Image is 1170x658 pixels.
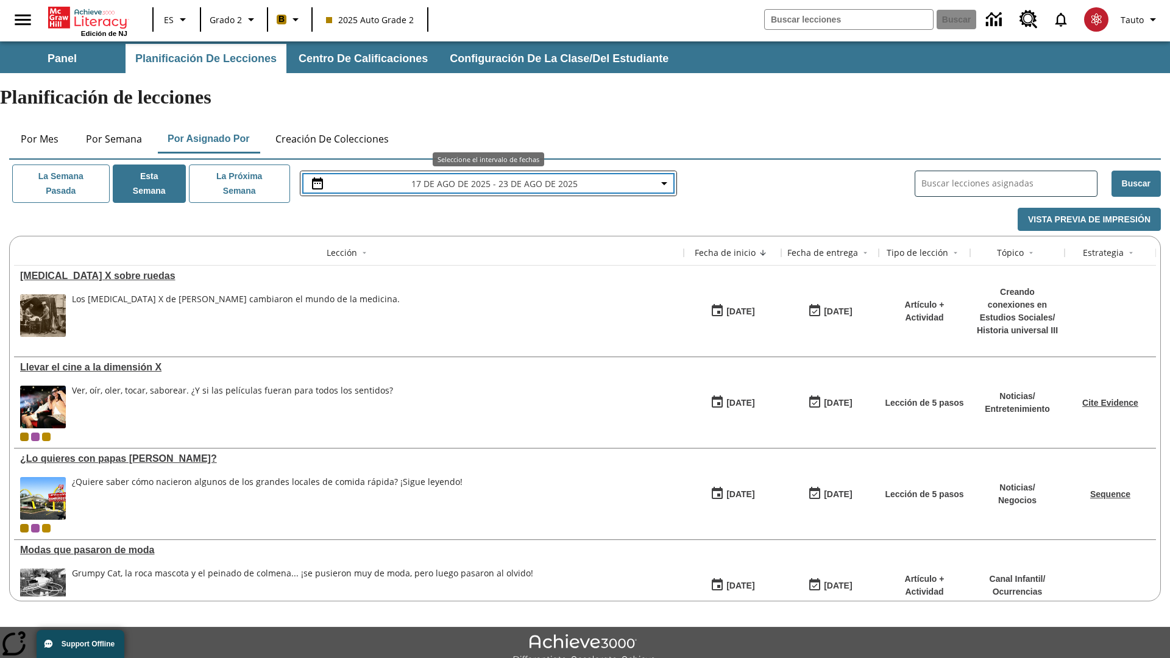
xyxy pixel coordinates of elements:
[1077,4,1116,35] button: Escoja un nuevo avatar
[433,152,544,166] div: Seleccione el intervalo de fechas
[706,391,759,414] button: 08/18/25: Primer día en que estuvo disponible la lección
[411,177,578,190] span: 17 de ago de 2025 - 23 de ago de 2025
[756,246,770,260] button: Sort
[1,44,123,73] button: Panel
[20,453,678,464] a: ¿Lo quieres con papas fritas?, Lecciones
[824,395,852,411] div: [DATE]
[72,477,463,520] div: ¿Quiere saber cómo nacieron algunos de los grandes locales de comida rápida? ¡Sigue leyendo!
[12,164,110,203] button: La semana pasada
[1024,246,1038,260] button: Sort
[1084,7,1108,32] img: avatar image
[126,44,286,73] button: Planificación de lecciones
[440,44,678,73] button: Configuración de la clase/del estudiante
[695,247,756,259] div: Fecha de inicio
[1045,4,1077,35] a: Notificaciones
[824,578,852,593] div: [DATE]
[31,433,40,441] div: OL 2025 Auto Grade 3
[72,477,463,487] div: ¿Quiere saber cómo nacieron algunos de los grandes locales de comida rápida? ¡Sigue leyendo!
[1121,13,1144,26] span: Tauto
[824,304,852,319] div: [DATE]
[706,483,759,506] button: 07/26/25: Primer día en que estuvo disponible la lección
[997,247,1024,259] div: Tópico
[726,578,754,593] div: [DATE]
[48,4,127,37] div: Portada
[948,246,963,260] button: Sort
[266,124,399,154] button: Creación de colecciones
[72,568,533,611] div: Grumpy Cat, la roca mascota y el peinado de colmena... ¡se pusieron muy de moda, pero luego pasar...
[921,175,1097,193] input: Buscar lecciones asignadas
[20,294,66,337] img: Foto en blanco y negro de dos personas uniformadas colocando a un hombre en una máquina de rayos ...
[885,573,964,598] p: Artículo + Actividad
[1082,398,1138,408] a: Cite Evidence
[81,30,127,37] span: Edición de NJ
[976,286,1058,324] p: Creando conexiones en Estudios Sociales /
[998,481,1037,494] p: Noticias /
[5,2,41,38] button: Abrir el menú lateral
[305,176,672,191] button: Seleccione el intervalo de fechas opción del menú
[20,433,29,441] div: Clase actual
[706,300,759,323] button: 08/20/25: Primer día en que estuvo disponible la lección
[72,294,400,337] div: Los rayos X de Marie Curie cambiaron el mundo de la medicina.
[42,433,51,441] div: New 2025 class
[824,487,852,502] div: [DATE]
[72,568,533,579] div: Grumpy Cat, la roca mascota y el peinado de colmena... ¡se pusieron muy de moda, pero luego pasar...
[20,271,678,281] a: Rayos X sobre ruedas, Lecciones
[804,483,856,506] button: 07/03/26: Último día en que podrá accederse la lección
[804,574,856,597] button: 06/30/26: Último día en que podrá accederse la lección
[998,494,1037,507] p: Negocios
[20,362,678,373] div: Llevar el cine a la dimensión X
[706,574,759,597] button: 07/19/25: Primer día en que estuvo disponible la lección
[985,403,1050,416] p: Entretenimiento
[31,524,40,532] div: OL 2025 Auto Grade 3
[20,524,29,532] div: Clase actual
[157,9,196,30] button: Lenguaje: ES, Selecciona un idioma
[1018,208,1161,232] button: Vista previa de impresión
[76,124,152,154] button: Por semana
[1090,489,1130,499] a: Sequence
[113,164,186,203] button: Esta semana
[804,300,856,323] button: 08/20/25: Último día en que podrá accederse la lección
[327,247,357,259] div: Lección
[979,3,1012,37] a: Centro de información
[9,124,70,154] button: Por mes
[20,362,678,373] a: Llevar el cine a la dimensión X, Lecciones
[804,391,856,414] button: 08/24/25: Último día en que podrá accederse la lección
[1111,171,1161,197] button: Buscar
[1116,9,1165,30] button: Perfil/Configuración
[272,9,308,30] button: Boost El color de la clase es anaranjado claro. Cambiar el color de la clase.
[787,247,858,259] div: Fecha de entrega
[72,386,393,396] div: Ver, oír, oler, tocar, saborear. ¿Y si las películas fueran para todos los sentidos?
[885,397,963,409] p: Lección de 5 pasos
[885,488,963,501] p: Lección de 5 pasos
[326,13,414,26] span: 2025 Auto Grade 2
[726,304,754,319] div: [DATE]
[20,386,66,428] img: El panel situado frente a los asientos rocía con agua nebulizada al feliz público en un cine equi...
[278,12,285,27] span: B
[858,246,873,260] button: Sort
[289,44,438,73] button: Centro de calificaciones
[726,395,754,411] div: [DATE]
[20,545,678,556] div: Modas que pasaron de moda
[985,390,1050,403] p: Noticias /
[885,299,964,324] p: Artículo + Actividad
[72,386,393,428] div: Ver, oír, oler, tocar, saborear. ¿Y si las películas fueran para todos los sentidos?
[72,294,400,305] div: Los [MEDICAL_DATA] X de [PERSON_NAME] cambiaron el mundo de la medicina.
[164,13,174,26] span: ES
[1083,247,1124,259] div: Estrategia
[1012,3,1045,36] a: Centro de recursos, Se abrirá en una pestaña nueva.
[210,13,242,26] span: Grado 2
[20,545,678,556] a: Modas que pasaron de moda, Lecciones
[990,585,1046,598] p: Ocurrencias
[42,524,51,532] div: New 2025 class
[37,630,124,658] button: Support Offline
